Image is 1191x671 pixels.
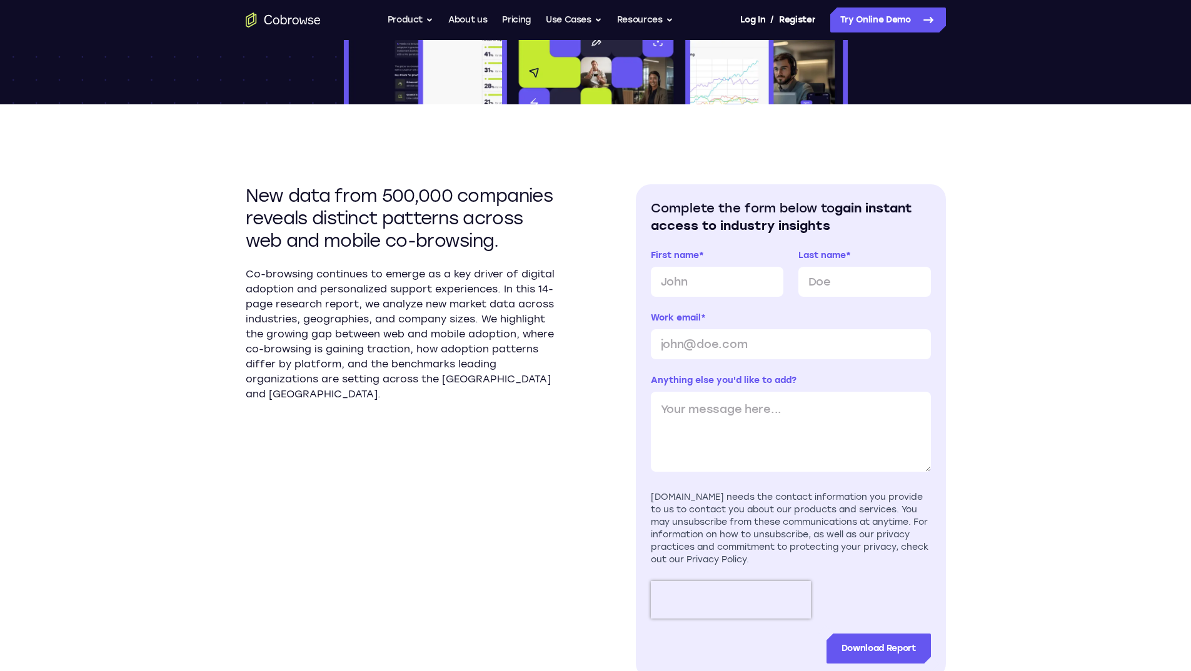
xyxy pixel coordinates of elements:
[651,312,701,323] span: Work email
[651,581,811,619] iframe: reCAPTCHA
[651,375,797,385] span: Anything else you'd like to add?
[798,250,846,261] span: Last name
[246,184,556,252] h2: New data from 500,000 companies reveals distinct patterns across web and mobile co-browsing.
[502,7,531,32] a: Pricing
[830,7,946,32] a: Try Online Demo
[651,267,783,297] input: John
[651,491,931,566] div: [DOMAIN_NAME] needs the contact information you provide to us to contact you about our products a...
[651,250,699,261] span: First name
[770,12,774,27] span: /
[651,201,912,233] span: gain instant access to industry insights
[546,7,602,32] button: Use Cases
[246,12,321,27] a: Go to the home page
[246,267,556,402] p: Co-browsing continues to emerge as a key driver of digital adoption and personalized support expe...
[827,634,931,664] input: Download Report
[651,329,931,359] input: john@doe.com
[651,199,931,234] h2: Complete the form below to
[448,7,487,32] a: About us
[779,7,815,32] a: Register
[740,7,765,32] a: Log In
[798,267,931,297] input: Doe
[388,7,434,32] button: Product
[617,7,673,32] button: Resources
